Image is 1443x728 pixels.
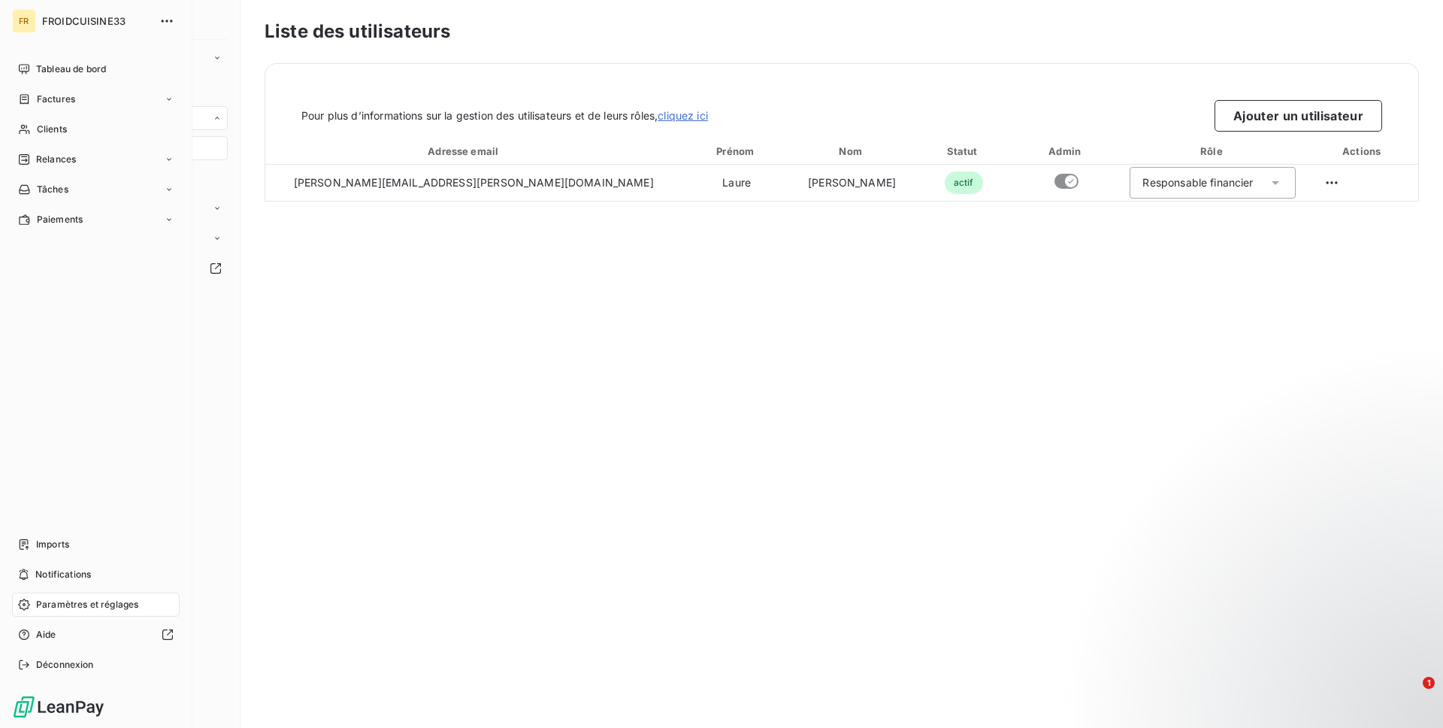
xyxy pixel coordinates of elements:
[268,144,679,159] div: Adresse email
[1423,677,1435,689] span: 1
[685,144,788,159] div: Prénom
[682,138,791,165] th: Toggle SortBy
[1392,677,1428,713] iframe: Intercom live chat
[1018,144,1115,159] div: Admin
[37,93,75,106] span: Factures
[1215,100,1382,132] button: Ajouter un utilisateur
[912,138,1015,165] th: Toggle SortBy
[36,598,138,611] span: Paramètres et réglages
[36,538,69,551] span: Imports
[12,695,105,719] img: Logo LeanPay
[794,144,910,159] div: Nom
[791,165,913,201] td: [PERSON_NAME]
[265,18,1419,45] h3: Liste des utilisateurs
[37,183,68,196] span: Tâches
[36,628,56,642] span: Aide
[36,153,76,166] span: Relances
[35,568,91,581] span: Notifications
[1121,144,1305,159] div: Rôle
[791,138,913,165] th: Toggle SortBy
[945,171,983,194] span: actif
[658,109,708,122] a: cliquez ici
[12,9,36,33] div: FR
[265,138,682,165] th: Toggle SortBy
[12,623,180,647] a: Aide
[37,213,83,226] span: Paiements
[915,144,1012,159] div: Statut
[1142,582,1443,687] iframe: Intercom notifications message
[36,658,94,672] span: Déconnexion
[42,15,150,27] span: FROIDCUISINE33
[37,123,67,136] span: Clients
[265,165,682,201] td: [PERSON_NAME][EMAIL_ADDRESS][PERSON_NAME][DOMAIN_NAME]
[1142,175,1253,190] div: Responsable financier
[36,62,106,76] span: Tableau de bord
[301,108,708,123] span: Pour plus d’informations sur la gestion des utilisateurs et de leurs rôles,
[1311,144,1415,159] div: Actions
[682,165,791,201] td: Laure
